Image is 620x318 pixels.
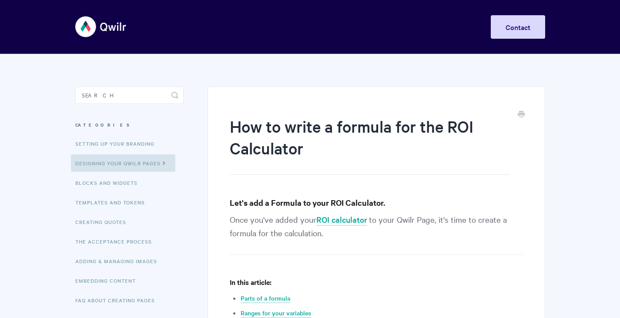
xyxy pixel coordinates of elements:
a: Blocks and Widgets [75,174,144,191]
h3: Categories [75,117,184,133]
img: Qwilr Help Center [75,10,127,43]
input: Search [75,87,184,104]
a: ROI calculator [316,214,367,226]
h3: Let's add a Formula to your ROI Calculator. [230,197,523,209]
a: Print this Article [518,110,525,120]
h1: How to write a formula for the ROI Calculator [230,115,509,175]
a: Templates and Tokens [75,194,151,211]
a: Contact [491,15,545,39]
p: Once you've added your to your Qwilr Page, it's time to create a formula for the calculation. [230,213,523,255]
a: Setting up your Branding [75,135,161,152]
a: Parts of a formula [241,294,290,303]
strong: In this article: [230,277,271,287]
a: Ranges for your variables [241,308,311,318]
a: The Acceptance Process [75,233,158,250]
a: Adding & Managing Images [75,252,164,270]
a: Designing Your Qwilr Pages [71,154,175,172]
a: Creating Quotes [75,213,133,231]
a: FAQ About Creating Pages [75,291,161,309]
a: Embedding Content [75,272,142,289]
